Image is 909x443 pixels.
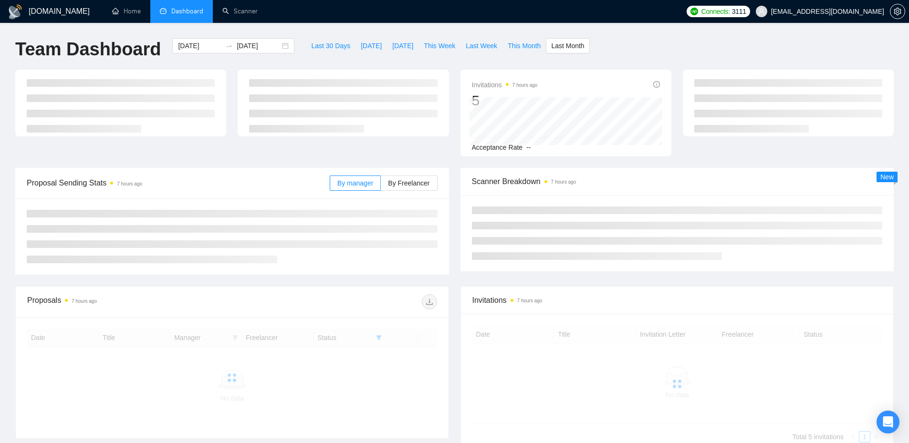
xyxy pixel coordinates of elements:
[388,179,429,187] span: By Freelancer
[472,144,523,151] span: Acceptance Rate
[424,41,455,51] span: This Week
[15,38,161,61] h1: Team Dashboard
[880,173,894,181] span: New
[526,144,531,151] span: --
[311,41,350,51] span: Last 30 Days
[551,41,584,51] span: Last Month
[355,38,387,53] button: [DATE]
[418,38,460,53] button: This Week
[178,41,221,51] input: Start date
[890,8,905,15] a: setting
[27,294,232,309] div: Proposals
[758,8,765,15] span: user
[237,41,280,51] input: End date
[306,38,355,53] button: Last 30 Days
[72,299,97,304] time: 7 hours ago
[512,82,538,88] time: 7 hours ago
[225,42,233,50] span: to
[171,7,203,15] span: Dashboard
[8,4,23,20] img: logo
[222,7,258,15] a: searchScanner
[502,38,546,53] button: This Month
[551,179,576,185] time: 7 hours ago
[517,298,543,303] time: 7 hours ago
[466,41,497,51] span: Last Week
[653,81,660,88] span: info-circle
[117,181,142,186] time: 7 hours ago
[472,92,538,110] div: 5
[690,8,698,15] img: upwork-logo.png
[472,175,883,187] span: Scanner Breakdown
[472,79,538,91] span: Invitations
[701,6,730,17] span: Connects:
[508,41,541,51] span: This Month
[392,41,413,51] span: [DATE]
[460,38,502,53] button: Last Week
[160,8,167,14] span: dashboard
[732,6,746,17] span: 3111
[337,179,373,187] span: By manager
[877,411,899,433] div: Open Intercom Messenger
[361,41,382,51] span: [DATE]
[546,38,589,53] button: Last Month
[387,38,418,53] button: [DATE]
[890,4,905,19] button: setting
[27,177,330,189] span: Proposal Sending Stats
[472,294,882,306] span: Invitations
[225,42,233,50] span: swap-right
[112,7,141,15] a: homeHome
